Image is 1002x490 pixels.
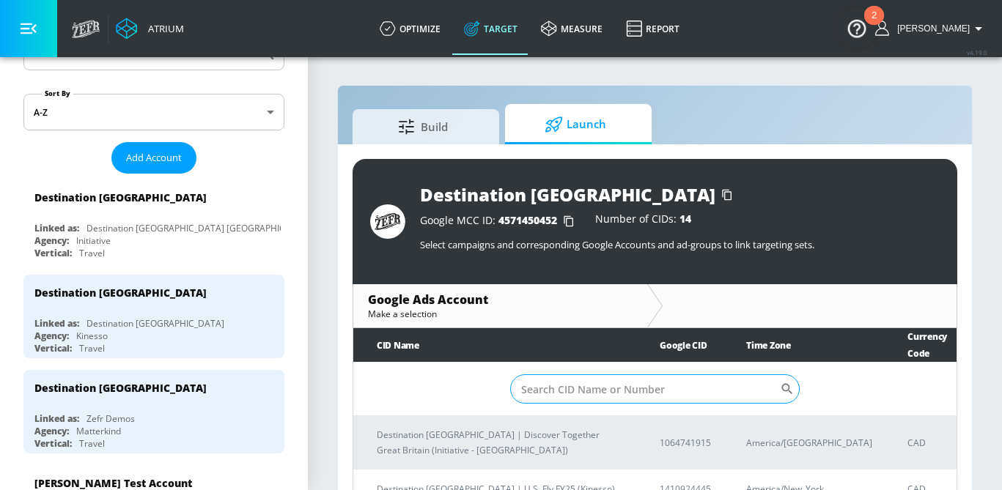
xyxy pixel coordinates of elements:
[377,427,625,458] p: Destination [GEOGRAPHIC_DATA] | Discover Together Great Britain (Initiative - [GEOGRAPHIC_DATA])
[420,182,715,207] div: Destination [GEOGRAPHIC_DATA]
[368,292,633,308] div: Google Ads Account
[23,370,284,453] div: Destination [GEOGRAPHIC_DATA]Linked as:Zefr DemosAgency:MatterkindVertical:Travel
[86,222,315,234] div: Destination [GEOGRAPHIC_DATA] [GEOGRAPHIC_DATA]
[679,212,691,226] span: 14
[636,328,723,363] th: Google CID
[614,2,691,55] a: Report
[891,23,970,34] span: login as: sammy.houle@zefr.com
[34,317,79,330] div: Linked as:
[836,7,877,48] button: Open Resource Center, 2 new notifications
[368,308,633,320] div: Make a selection
[746,435,872,450] p: America/[GEOGRAPHIC_DATA]
[116,18,184,40] a: Atrium
[967,48,987,56] span: v 4.19.0
[76,425,121,437] div: Matterkind
[34,425,69,437] div: Agency:
[126,149,182,166] span: Add Account
[529,2,614,55] a: measure
[23,275,284,358] div: Destination [GEOGRAPHIC_DATA]Linked as:Destination [GEOGRAPHIC_DATA]Agency:KinessoVertical:Travel
[76,234,111,247] div: Initiative
[42,89,73,98] label: Sort By
[23,179,284,263] div: Destination [GEOGRAPHIC_DATA]Linked as:Destination [GEOGRAPHIC_DATA] [GEOGRAPHIC_DATA]Agency:Init...
[111,142,196,174] button: Add Account
[34,190,207,204] div: Destination [GEOGRAPHIC_DATA]
[79,342,105,354] div: Travel
[34,476,192,490] div: [PERSON_NAME] Test Account
[723,328,884,363] th: Time Zone
[34,412,79,425] div: Linked as:
[79,437,105,450] div: Travel
[872,15,877,34] div: 2
[79,247,105,259] div: Travel
[34,234,69,247] div: Agency:
[368,2,452,55] a: optimize
[884,328,957,363] th: Currency Code
[34,286,207,300] div: Destination [GEOGRAPHIC_DATA]
[907,435,945,450] p: CAD
[520,107,631,142] span: Launch
[353,284,647,327] div: Google Ads AccountMake a selection
[420,214,581,229] div: Google MCC ID:
[452,2,529,55] a: Target
[660,435,711,450] p: 1064741915
[875,20,987,37] button: [PERSON_NAME]
[510,374,781,404] input: Search CID Name or Number
[34,247,72,259] div: Vertical:
[34,381,207,395] div: Destination [GEOGRAPHIC_DATA]
[34,342,72,354] div: Vertical:
[353,328,636,363] th: CID Name
[76,330,108,342] div: Kinesso
[86,317,224,330] div: Destination [GEOGRAPHIC_DATA]
[367,109,479,144] span: Build
[498,213,557,227] span: 4571450452
[420,238,940,251] p: Select campaigns and corresponding Google Accounts and ad-groups to link targeting sets.
[34,222,79,234] div: Linked as:
[34,330,69,342] div: Agency:
[595,214,691,229] div: Number of CIDs:
[510,374,800,404] div: Search CID Name or Number
[23,94,284,130] div: A-Z
[34,437,72,450] div: Vertical:
[86,412,135,425] div: Zefr Demos
[142,22,184,35] div: Atrium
